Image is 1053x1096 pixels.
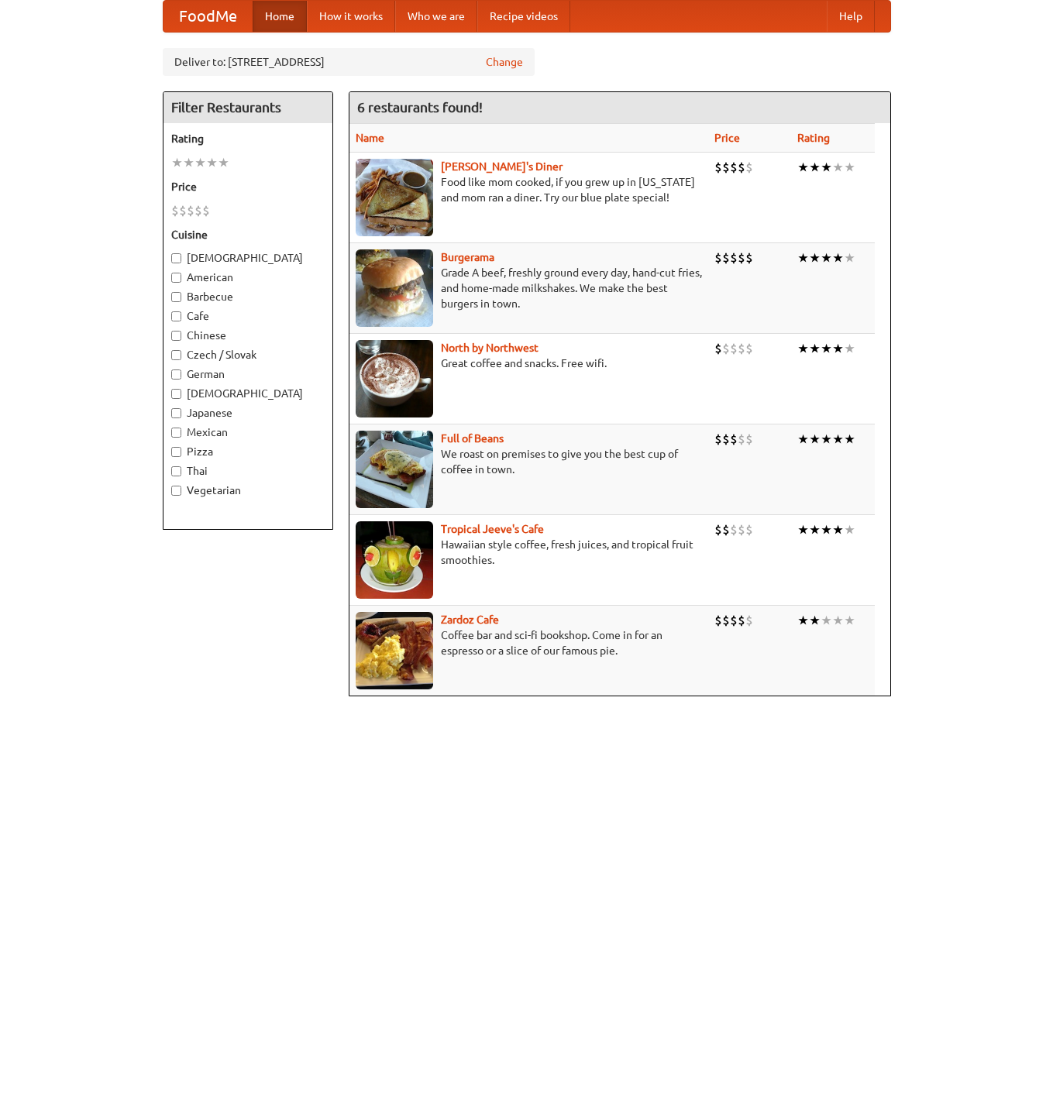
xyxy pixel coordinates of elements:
[730,340,738,357] li: $
[163,48,535,76] div: Deliver to: [STREET_ADDRESS]
[171,466,181,476] input: Thai
[745,159,753,176] li: $
[809,159,821,176] li: ★
[194,202,202,219] li: $
[356,340,433,417] img: north.jpg
[206,154,218,171] li: ★
[356,356,702,371] p: Great coffee and snacks. Free wifi.
[171,328,325,343] label: Chinese
[163,92,332,123] h4: Filter Restaurants
[714,431,722,448] li: $
[441,523,544,535] a: Tropical Jeeve's Cafe
[714,159,722,176] li: $
[163,1,253,32] a: FoodMe
[832,340,844,357] li: ★
[395,1,477,32] a: Who we are
[809,249,821,266] li: ★
[171,369,181,380] input: German
[171,273,181,283] input: American
[171,250,325,266] label: [DEMOGRAPHIC_DATA]
[745,431,753,448] li: $
[356,249,433,327] img: burgerama.jpg
[714,249,722,266] li: $
[356,431,433,508] img: beans.jpg
[745,612,753,629] li: $
[809,340,821,357] li: ★
[356,265,702,311] p: Grade A beef, freshly ground every day, hand-cut fries, and home-made milkshakes. We make the bes...
[253,1,307,32] a: Home
[171,350,181,360] input: Czech / Slovak
[714,612,722,629] li: $
[194,154,206,171] li: ★
[307,1,395,32] a: How it works
[356,446,702,477] p: We roast on premises to give you the best cup of coffee in town.
[844,612,855,629] li: ★
[844,340,855,357] li: ★
[171,486,181,496] input: Vegetarian
[171,131,325,146] h5: Rating
[738,521,745,538] li: $
[730,521,738,538] li: $
[809,612,821,629] li: ★
[356,159,433,236] img: sallys.jpg
[356,612,433,689] img: zardoz.jpg
[171,444,325,459] label: Pizza
[171,366,325,382] label: German
[832,612,844,629] li: ★
[832,249,844,266] li: ★
[738,612,745,629] li: $
[441,160,563,173] a: [PERSON_NAME]'s Diner
[171,463,325,479] label: Thai
[218,154,229,171] li: ★
[714,521,722,538] li: $
[171,483,325,498] label: Vegetarian
[171,154,183,171] li: ★
[809,521,821,538] li: ★
[844,431,855,448] li: ★
[797,132,830,144] a: Rating
[821,431,832,448] li: ★
[821,249,832,266] li: ★
[809,431,821,448] li: ★
[171,179,325,194] h5: Price
[441,342,539,354] a: North by Northwest
[738,249,745,266] li: $
[821,612,832,629] li: ★
[745,249,753,266] li: $
[797,340,809,357] li: ★
[171,405,325,421] label: Japanese
[821,159,832,176] li: ★
[202,202,210,219] li: $
[722,612,730,629] li: $
[738,159,745,176] li: $
[171,331,181,341] input: Chinese
[730,612,738,629] li: $
[357,100,483,115] ng-pluralize: 6 restaurants found!
[844,249,855,266] li: ★
[738,431,745,448] li: $
[171,428,181,438] input: Mexican
[171,424,325,440] label: Mexican
[827,1,875,32] a: Help
[797,431,809,448] li: ★
[171,227,325,242] h5: Cuisine
[356,627,702,658] p: Coffee bar and sci-fi bookshop. Come in for an espresso or a slice of our famous pie.
[730,159,738,176] li: $
[441,432,504,445] a: Full of Beans
[356,174,702,205] p: Food like mom cooked, if you grew up in [US_STATE] and mom ran a diner. Try our blue plate special!
[441,251,494,263] b: Burgerama
[171,270,325,285] label: American
[722,521,730,538] li: $
[171,447,181,457] input: Pizza
[722,431,730,448] li: $
[832,521,844,538] li: ★
[356,132,384,144] a: Name
[832,431,844,448] li: ★
[171,292,181,302] input: Barbecue
[797,159,809,176] li: ★
[797,521,809,538] li: ★
[797,249,809,266] li: ★
[179,202,187,219] li: $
